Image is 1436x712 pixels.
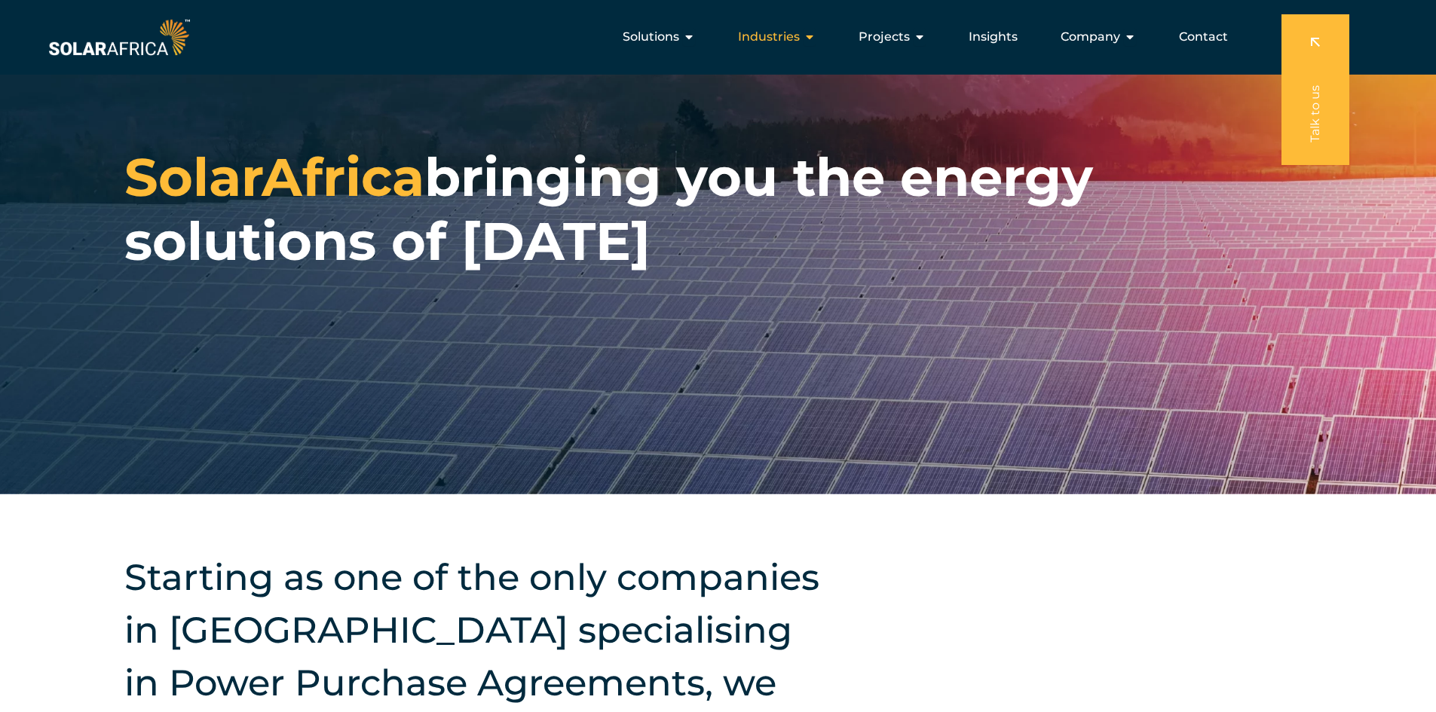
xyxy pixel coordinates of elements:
a: Insights [969,28,1018,46]
span: Solutions [623,28,679,46]
h1: bringing you the energy solutions of [DATE] [124,145,1312,273]
div: Menu Toggle [193,22,1240,52]
nav: Menu [193,22,1240,52]
a: Contact [1179,28,1228,46]
span: SolarAfrica [124,145,424,209]
span: Company [1061,28,1120,46]
span: Industries [738,28,800,46]
span: Projects [859,28,910,46]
